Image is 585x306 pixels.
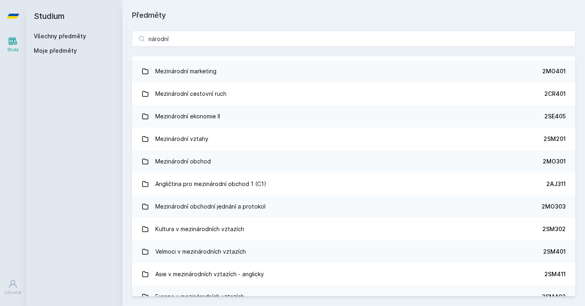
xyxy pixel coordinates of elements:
div: Mezinárodní cestovní ruch [155,86,227,102]
a: Mezinárodní ekonomie II 2SE405 [132,105,575,128]
a: Mezinárodní obchodní jednání a protokol 2MO303 [132,195,575,218]
div: 2MO401 [542,67,566,75]
div: Asie v mezinárodních vztazích - anglicky [155,266,264,282]
div: 2SM402 [542,293,566,301]
div: 2MO303 [542,203,566,211]
div: Velmoci v mezinárodních vztazích [155,244,246,260]
div: Uživatel [4,289,21,296]
input: Název nebo ident předmětu… [132,31,575,47]
span: Moje předměty [34,47,77,55]
div: 2MO301 [543,157,566,165]
div: 2SM201 [544,135,566,143]
div: Mezinárodní ekonomie II [155,108,220,124]
div: 2SE405 [544,112,566,120]
div: Evropa v mezinárodních vztazích [155,289,244,305]
div: 2SM401 [543,248,566,256]
h1: Předměty [132,10,575,21]
a: Asie v mezinárodních vztazích - anglicky 2SM411 [132,263,575,285]
div: Mezinárodní obchodní jednání a protokol [155,198,266,215]
div: Mezinárodní vztahy [155,131,208,147]
div: Mezinárodní obchod [155,153,211,170]
div: Kultura v mezinárodních vztazích [155,221,244,237]
div: 2SM302 [542,225,566,233]
div: Mezinárodní marketing [155,63,216,79]
div: 2CR401 [544,90,566,98]
a: Mezinárodní marketing 2MO401 [132,60,575,83]
a: Mezinárodní obchod 2MO301 [132,150,575,173]
a: Mezinárodní cestovní ruch 2CR401 [132,83,575,105]
div: 2AJ311 [546,180,566,188]
div: Study [7,47,19,53]
a: Mezinárodní vztahy 2SM201 [132,128,575,150]
a: Velmoci v mezinárodních vztazích 2SM401 [132,240,575,263]
div: Angličtina pro mezinárodní obchod 1 (C1) [155,176,266,192]
a: Angličtina pro mezinárodní obchod 1 (C1) 2AJ311 [132,173,575,195]
a: Všechny předměty [34,33,86,39]
div: 2SM411 [544,270,566,278]
a: Study [2,32,24,57]
a: Uživatel [2,275,24,300]
a: Kultura v mezinárodních vztazích 2SM302 [132,218,575,240]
